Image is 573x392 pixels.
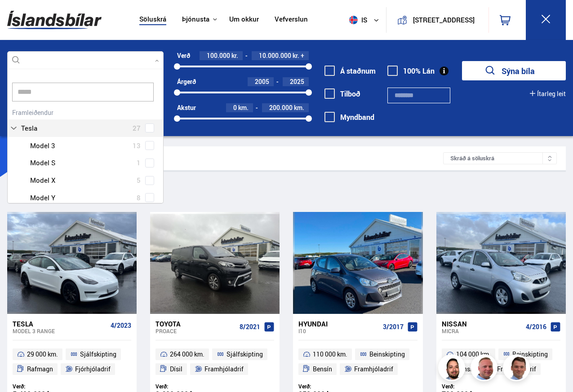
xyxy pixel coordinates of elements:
span: Sjálfskipting [80,349,116,360]
span: 4/2023 [111,322,131,329]
label: Á staðnum [324,67,376,75]
span: Framhjóladrif [354,364,393,374]
div: Skráð á söluskrá [443,152,557,164]
span: Fjórhjóladrif [75,364,111,374]
label: Myndband [324,113,374,121]
span: 200.000 [269,103,293,112]
div: Hyundai [298,320,379,328]
button: Sýna bíla [462,61,566,80]
span: 13 [133,139,141,152]
div: Verð: [13,383,72,390]
span: 3/2017 [383,323,404,330]
button: Ítarleg leit [530,90,566,97]
span: 264 000 km. [170,349,204,360]
span: kr. [231,52,238,59]
img: FbJEzSuNWCJXmdc-.webp [504,356,531,383]
span: 29 000 km. [27,349,58,360]
span: Tesla [21,122,37,135]
span: km. [294,104,304,111]
span: 5 [137,174,141,187]
div: Verð: [298,383,358,390]
div: Akstur [177,104,196,111]
span: 10.000.000 [259,51,291,60]
span: 0 [233,103,237,112]
span: km. [238,104,249,111]
span: 8 [137,191,141,204]
label: 100% Lán [387,67,435,75]
div: Toyota [155,320,236,328]
span: Dísil [170,364,182,374]
div: Model 3 RANGE [13,328,107,334]
div: Verð: [155,383,215,390]
span: 110 000 km. [313,349,347,360]
span: 2005 [255,77,269,86]
div: Verð: [442,383,501,390]
a: Um okkur [229,15,259,25]
span: + [301,52,304,59]
span: kr. [293,52,299,59]
div: Proace [155,328,236,334]
div: Leitarniðurstöður 356 bílar [16,154,443,163]
span: 27 [133,122,141,135]
label: Tilboð [324,90,360,98]
div: Tesla [13,320,107,328]
button: [STREET_ADDRESS] [411,16,477,24]
span: Beinskipting [512,349,548,360]
span: Rafmagn [27,364,53,374]
div: Micra [442,328,522,334]
span: 8/2021 [240,323,260,330]
button: Þjónusta [182,15,209,24]
span: Beinskipting [369,349,405,360]
button: Opna LiveChat spjallviðmót [7,4,34,31]
span: Framhjóladrif [204,364,244,374]
div: i10 [298,328,379,334]
a: [STREET_ADDRESS] [391,7,483,33]
span: 100.000 [207,51,230,60]
div: Verð [177,52,190,59]
div: Árgerð [177,78,196,85]
button: is [346,7,386,33]
span: 104 000 km. [456,349,491,360]
img: siFngHWaQ9KaOqBr.png [472,356,499,383]
span: 1 [137,156,141,169]
img: nhp88E3Fdnt1Opn2.png [440,356,466,383]
a: Vefverslun [275,15,308,25]
span: Sjálfskipting [227,349,263,360]
span: 4/2016 [526,323,546,330]
a: Söluskrá [139,15,166,25]
span: is [346,16,368,24]
img: svg+xml;base64,PHN2ZyB4bWxucz0iaHR0cDovL3d3dy53My5vcmcvMjAwMC9zdmciIHdpZHRoPSI1MTIiIGhlaWdodD0iNT... [349,16,358,24]
div: Nissan [442,320,522,328]
span: 2025 [290,77,304,86]
span: Bensín [313,364,332,374]
img: G0Ugv5HjCgRt.svg [7,5,102,35]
